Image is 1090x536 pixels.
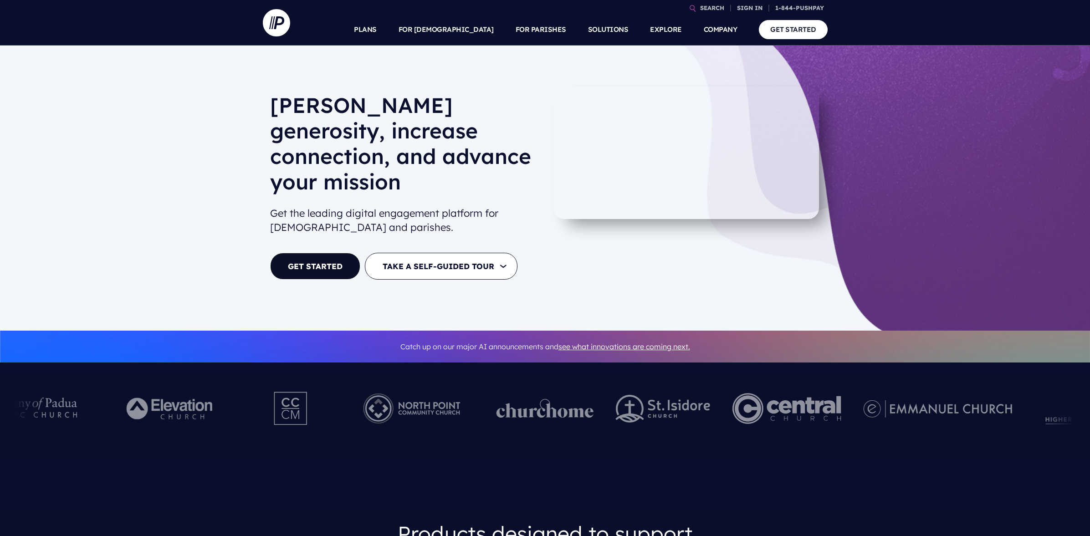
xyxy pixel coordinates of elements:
h2: Get the leading digital engagement platform for [DEMOGRAPHIC_DATA] and parishes. [270,203,538,238]
img: pp_logos_1 [496,399,594,418]
h1: [PERSON_NAME] generosity, increase connection, and advance your mission [270,92,538,202]
a: PLANS [354,14,377,46]
img: pp_logos_2 [615,395,710,423]
a: EXPLORE [650,14,682,46]
img: Central Church Henderson NV [732,383,841,434]
img: Pushpay_Logo__CCM [255,383,327,434]
img: Pushpay_Logo__Elevation [108,383,233,434]
a: GET STARTED [759,20,828,39]
p: Catch up on our major AI announcements and [270,337,820,357]
a: see what innovations are coming next. [558,342,690,351]
img: pp_logos_3 [863,400,1012,418]
a: SOLUTIONS [588,14,629,46]
button: TAKE A SELF-GUIDED TOUR [365,253,517,280]
img: Pushpay_Logo__NorthPoint [349,383,474,434]
a: COMPANY [704,14,737,46]
a: GET STARTED [270,253,360,280]
a: FOR [DEMOGRAPHIC_DATA] [399,14,494,46]
a: FOR PARISHES [516,14,566,46]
